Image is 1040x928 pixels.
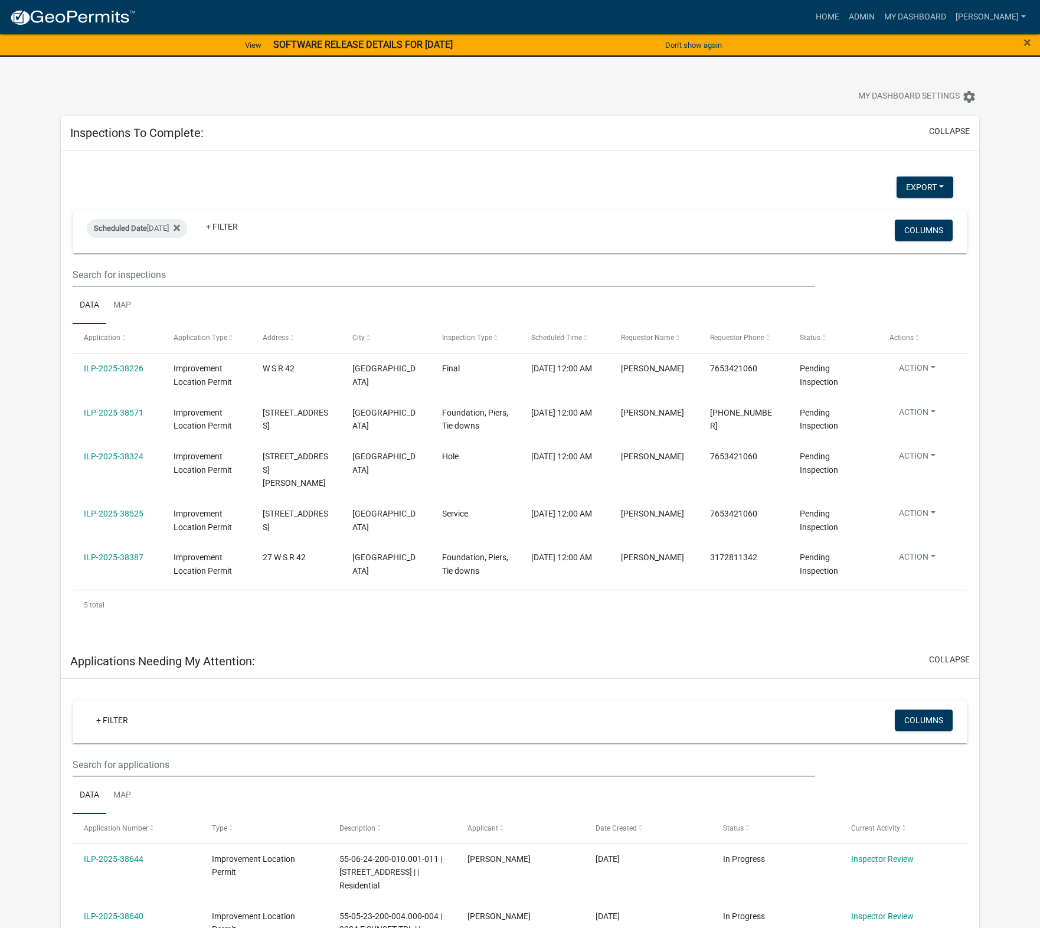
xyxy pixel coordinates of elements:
[442,364,460,373] span: Final
[84,509,143,518] a: ILP-2025-38525
[84,408,143,417] a: ILP-2025-38571
[800,364,838,387] span: Pending Inspection
[851,911,914,921] a: Inspector Review
[889,334,914,342] span: Actions
[531,334,582,342] span: Scheduled Time
[87,219,187,238] div: [DATE]
[621,509,684,518] span: RODGER
[263,408,328,431] span: 6568 N BACK ST
[84,334,120,342] span: Application
[531,408,592,417] span: 10/07/2025, 12:00 AM
[584,814,712,842] datatable-header-cell: Date Created
[1023,35,1031,50] button: Close
[106,777,138,815] a: Map
[621,408,684,417] span: Donna Hadley
[1023,34,1031,51] span: ×
[467,854,531,864] span: Robert A Walker
[339,854,442,891] span: 55-06-24-200-010.001-011 | 8679 N HUGGIN HOLLOW LN | | Residential
[87,710,138,731] a: + Filter
[201,814,329,842] datatable-header-cell: Type
[596,824,637,832] span: Date Created
[723,911,765,921] span: In Progress
[467,824,498,832] span: Applicant
[251,324,341,352] datatable-header-cell: Address
[621,553,684,562] span: ROBERT HENRY
[800,509,838,532] span: Pending Inspection
[889,551,945,568] button: Action
[660,35,727,55] button: Don't show again
[84,553,143,562] a: ILP-2025-38387
[895,710,953,731] button: Columns
[442,334,492,342] span: Inspection Type
[800,452,838,475] span: Pending Inspection
[442,509,468,518] span: Service
[851,854,914,864] a: Inspector Review
[895,220,953,241] button: Columns
[352,334,365,342] span: City
[844,6,879,28] a: Admin
[430,324,520,352] datatable-header-cell: Inspection Type
[70,654,255,668] h5: Applications Needing My Attention:
[84,854,143,864] a: ILP-2025-38644
[352,452,416,475] span: MOORESVILLE
[531,452,592,461] span: 10/07/2025, 12:00 AM
[929,125,970,138] button: collapse
[94,224,147,233] span: Scheduled Date
[73,287,106,325] a: Data
[339,824,375,832] span: Description
[174,553,232,576] span: Improvement Location Permit
[710,452,757,461] span: 7653421060
[84,452,143,461] a: ILP-2025-38324
[263,334,289,342] span: Address
[174,334,227,342] span: Application Type
[929,653,970,666] button: collapse
[84,364,143,373] a: ILP-2025-38226
[712,814,840,842] datatable-header-cell: Status
[174,408,232,431] span: Improvement Location Permit
[962,90,976,104] i: settings
[839,814,967,842] datatable-header-cell: Current Activity
[710,364,757,373] span: 7653421060
[341,324,431,352] datatable-header-cell: City
[858,90,960,104] span: My Dashboard Settings
[879,6,951,28] a: My Dashboard
[531,364,592,373] span: 10/07/2025, 12:00 AM
[352,509,416,532] span: MOORESVILLE
[174,452,232,475] span: Improvement Location Permit
[106,287,138,325] a: Map
[520,324,610,352] datatable-header-cell: Scheduled Time
[710,408,772,431] span: 765-318-1341
[70,126,204,140] h5: Inspections To Complete:
[897,177,953,198] button: Export
[263,364,295,373] span: W S R 42
[699,324,789,352] datatable-header-cell: Requestor Phone
[851,824,900,832] span: Current Activity
[73,814,201,842] datatable-header-cell: Application Number
[73,753,815,777] input: Search for applications
[61,151,979,644] div: collapse
[73,324,162,352] datatable-header-cell: Application
[442,452,459,461] span: Hole
[442,408,508,431] span: Foundation, Piers, Tie downs
[889,362,945,379] button: Action
[197,216,247,237] a: + Filter
[531,553,592,562] span: 10/07/2025, 12:00 AM
[710,509,757,518] span: 7653421060
[84,911,143,921] a: ILP-2025-38640
[73,263,815,287] input: Search for inspections
[442,553,508,576] span: Foundation, Piers, Tie downs
[352,408,416,431] span: MARTINSVILLE
[951,6,1031,28] a: [PERSON_NAME]
[889,507,945,524] button: Action
[621,452,684,461] span: John
[723,824,744,832] span: Status
[174,509,232,532] span: Improvement Location Permit
[467,911,531,921] span: James Williams
[596,911,620,921] span: 09/30/2025
[849,85,986,108] button: My Dashboard Settingssettings
[174,364,232,387] span: Improvement Location Permit
[878,324,967,352] datatable-header-cell: Actions
[610,324,699,352] datatable-header-cell: Requestor Name
[723,854,765,864] span: In Progress
[710,334,764,342] span: Requestor Phone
